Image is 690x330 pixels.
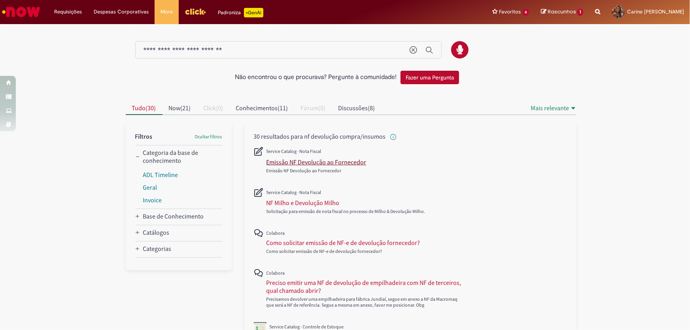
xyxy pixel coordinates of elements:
h2: Não encontrou o que procurava? Pergunte à comunidade! [235,74,397,81]
span: More [161,8,173,16]
img: click_logo_yellow_360x200.png [185,6,206,17]
span: Requisições [54,8,82,16]
a: Rascunhos [541,8,583,16]
span: Despesas Corporativas [94,8,149,16]
div: Padroniza [218,8,263,17]
span: Carine [PERSON_NAME] [627,8,684,15]
img: ServiceNow [1,4,42,20]
span: 1 [577,9,583,16]
p: +GenAi [244,8,263,17]
span: 4 [523,9,529,16]
span: Rascunhos [548,8,576,15]
button: Fazer uma Pergunta [401,71,459,84]
span: Favoritos [499,8,521,16]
